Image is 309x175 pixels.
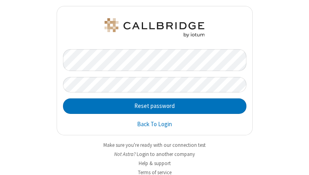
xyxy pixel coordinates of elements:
[57,150,253,158] li: Not Astra?
[63,98,246,114] button: Reset password
[103,18,206,37] img: Astra
[137,150,195,158] button: Login to another company
[103,142,206,148] a: Make sure you're ready with our connection test
[137,120,172,129] a: Back To Login
[139,160,171,167] a: Help & support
